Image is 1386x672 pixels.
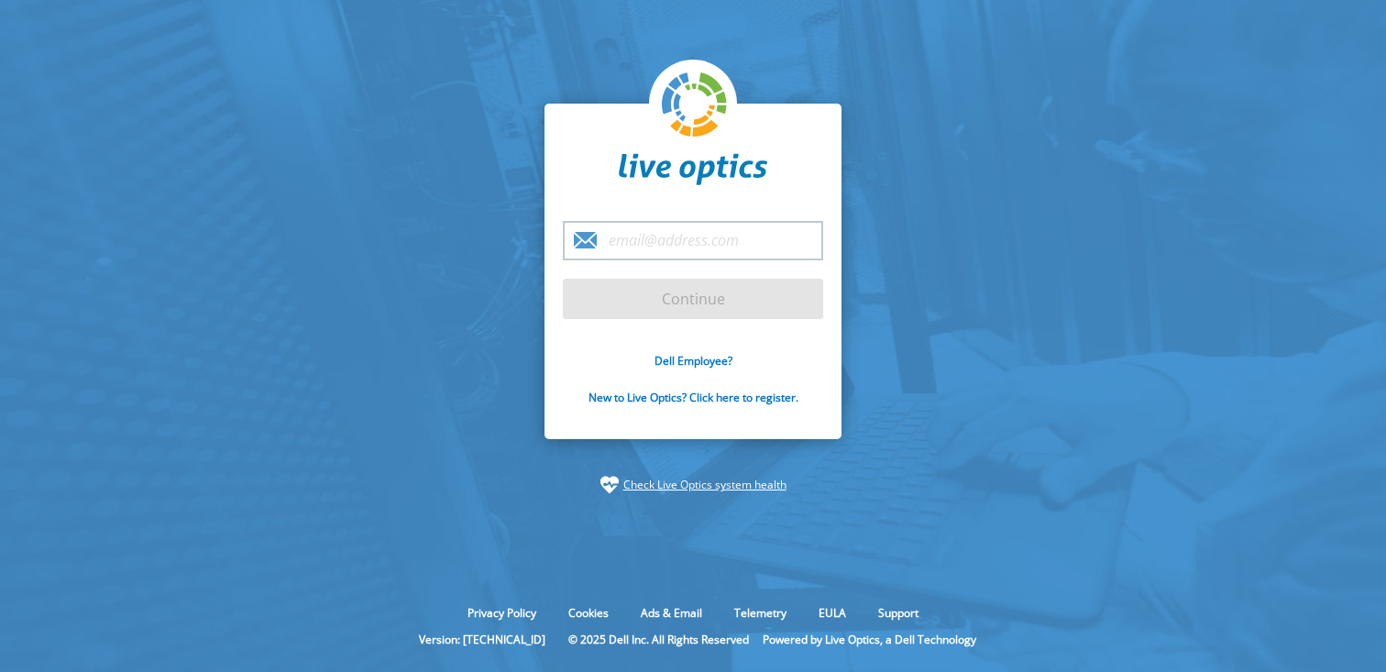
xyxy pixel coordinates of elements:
a: Check Live Optics system health [623,476,786,494]
li: Powered by Live Optics, a Dell Technology [763,632,976,647]
a: EULA [805,605,860,621]
li: Version: [TECHNICAL_ID] [410,632,555,647]
a: Dell Employee? [654,353,732,369]
a: Telemetry [720,605,800,621]
a: New to Live Optics? Click here to register. [588,390,798,405]
img: status-check-icon.svg [600,476,619,494]
input: email@address.com [563,221,823,260]
img: liveoptics-logo.svg [662,72,728,138]
a: Cookies [555,605,622,621]
a: Privacy Policy [454,605,550,621]
a: Support [864,605,932,621]
img: liveoptics-word.svg [619,153,767,186]
li: © 2025 Dell Inc. All Rights Reserved [559,632,758,647]
a: Ads & Email [627,605,716,621]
